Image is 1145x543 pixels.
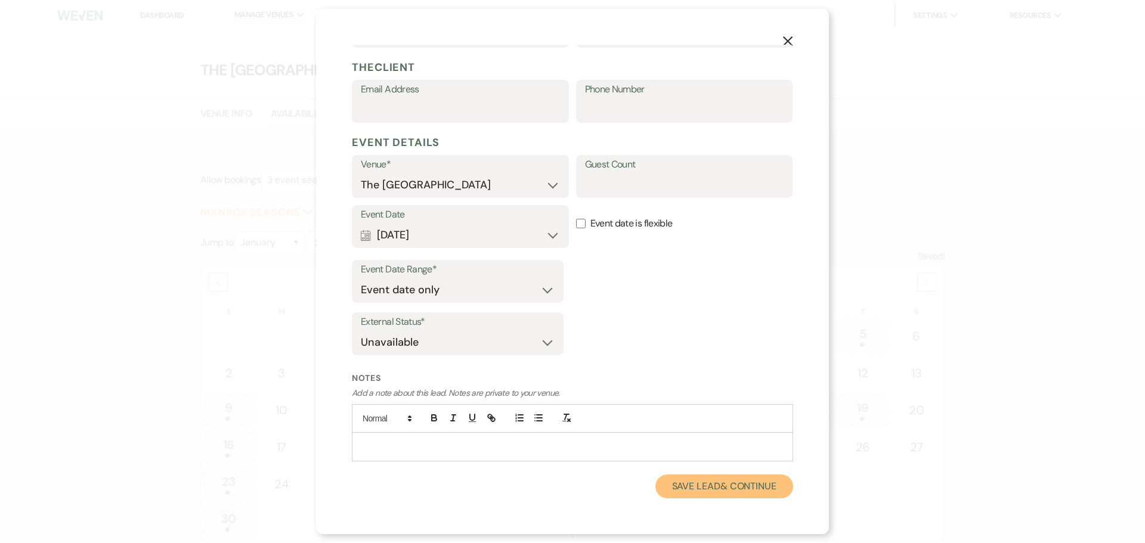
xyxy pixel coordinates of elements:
button: [DATE] [361,223,560,247]
label: Guest Count [585,156,784,173]
label: Event date is flexible [576,205,793,243]
label: Phone Number [585,81,784,98]
h5: Event Details [352,134,793,151]
label: Event Date Range* [361,261,555,278]
label: Email Address [361,81,560,98]
h5: The Client [352,58,793,76]
input: Event date is flexible [576,219,586,228]
p: Add a note about this lead. Notes are private to your venue. [352,387,793,399]
label: External Status* [361,314,555,331]
label: Notes [352,372,793,384]
button: Save Lead& Continue [655,474,793,498]
label: Event Date [361,206,560,224]
label: Venue* [361,156,560,173]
